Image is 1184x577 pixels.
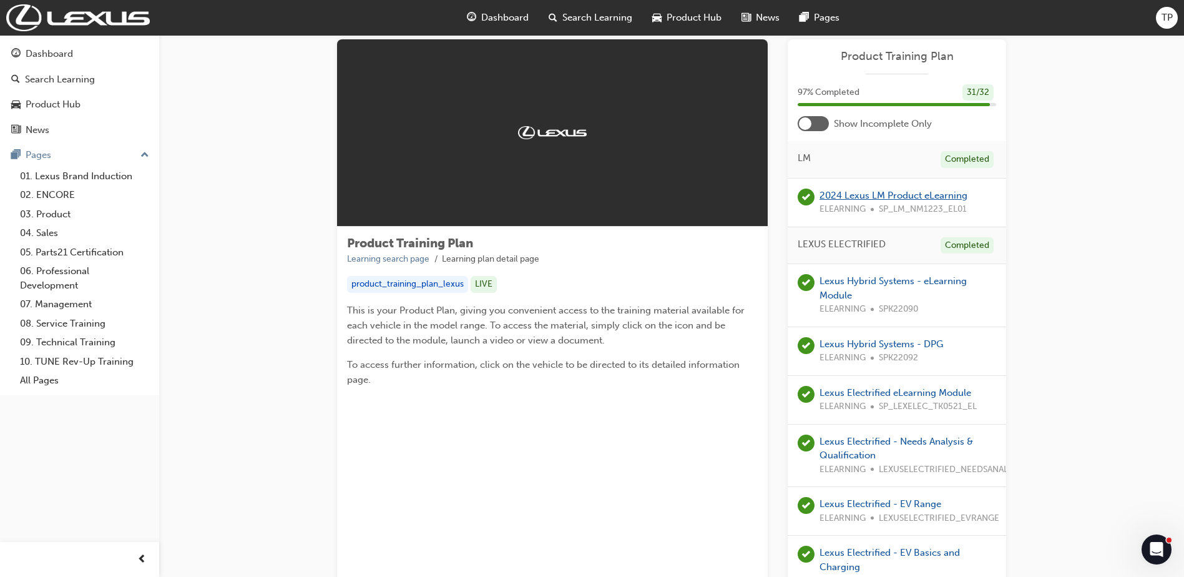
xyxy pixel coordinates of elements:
[347,254,429,264] a: Learning search page
[467,10,476,26] span: guage-icon
[25,72,95,87] div: Search Learning
[820,351,866,365] span: ELEARNING
[652,10,662,26] span: car-icon
[820,302,866,317] span: ELEARNING
[820,463,866,477] span: ELEARNING
[814,11,839,25] span: Pages
[798,86,859,100] span: 97 % Completed
[26,47,73,61] div: Dashboard
[798,274,815,291] span: learningRecordVerb_PASS-icon
[15,185,154,205] a: 02. ENCORE
[820,202,866,217] span: ELEARNING
[798,386,815,403] span: learningRecordVerb_PASS-icon
[790,5,849,31] a: pages-iconPages
[11,125,21,136] span: news-icon
[1162,11,1173,25] span: TP
[820,338,943,350] a: Lexus Hybrid Systems - DPG
[26,97,81,112] div: Product Hub
[15,167,154,186] a: 01. Lexus Brand Induction
[820,547,960,573] a: Lexus Electrified - EV Basics and Charging
[798,497,815,514] span: learningRecordVerb_PASS-icon
[798,49,996,64] a: Product Training Plan
[5,144,154,167] button: Pages
[15,352,154,372] a: 10. TUNE Rev-Up Training
[834,117,932,131] span: Show Incomplete Only
[879,400,977,414] span: SP_LEXELEC_TK0521_EL
[798,435,815,451] span: learningRecordVerb_PASS-icon
[741,10,751,26] span: news-icon
[820,387,971,398] a: Lexus Electrified eLearning Module
[879,202,967,217] span: SP_LM_NM1223_EL01
[471,276,497,293] div: LIVE
[1156,7,1178,29] button: TP
[5,119,154,142] a: News
[962,84,994,101] div: 31 / 32
[15,371,154,390] a: All Pages
[15,295,154,314] a: 07. Management
[5,42,154,66] a: Dashboard
[731,5,790,31] a: news-iconNews
[879,302,918,317] span: SPK22090
[879,511,999,526] span: LEXUSELECTRIFIED_EVRANGE
[820,511,866,526] span: ELEARNING
[5,40,154,144] button: DashboardSearch LearningProduct HubNews
[347,305,747,346] span: This is your Product Plan, giving you convenient access to the training material available for ea...
[26,148,51,162] div: Pages
[137,552,147,568] span: prev-icon
[820,436,973,461] a: Lexus Electrified - Needs Analysis & Qualification
[15,205,154,224] a: 03. Product
[26,123,49,137] div: News
[11,74,20,86] span: search-icon
[539,5,642,31] a: search-iconSearch Learning
[518,126,587,139] img: Trak
[798,337,815,354] span: learningRecordVerb_COMPLETE-icon
[800,10,809,26] span: pages-icon
[798,189,815,205] span: learningRecordVerb_PASS-icon
[457,5,539,31] a: guage-iconDashboard
[347,359,742,385] span: To access further information, click on the vehicle to be directed to its detailed information page.
[11,99,21,111] span: car-icon
[347,236,473,250] span: Product Training Plan
[347,276,468,293] div: product_training_plan_lexus
[442,252,539,267] li: Learning plan detail page
[15,262,154,295] a: 06. Professional Development
[15,333,154,352] a: 09. Technical Training
[549,10,557,26] span: search-icon
[879,463,1024,477] span: LEXUSELECTRIFIED_NEEDSANALYSIS
[756,11,780,25] span: News
[820,498,941,510] a: Lexus Electrified - EV Range
[820,190,967,201] a: 2024 Lexus LM Product eLearning
[941,151,994,168] div: Completed
[5,68,154,91] a: Search Learning
[481,11,529,25] span: Dashboard
[798,546,815,563] span: learningRecordVerb_PASS-icon
[562,11,632,25] span: Search Learning
[15,243,154,262] a: 05. Parts21 Certification
[1142,535,1172,565] iframe: Intercom live chat
[820,275,967,301] a: Lexus Hybrid Systems - eLearning Module
[140,147,149,164] span: up-icon
[820,400,866,414] span: ELEARNING
[798,237,886,252] span: LEXUS ELECTRIFIED
[6,4,150,31] img: Trak
[11,49,21,60] span: guage-icon
[798,151,811,165] span: LM
[5,93,154,116] a: Product Hub
[667,11,722,25] span: Product Hub
[15,224,154,243] a: 04. Sales
[642,5,731,31] a: car-iconProduct Hub
[15,314,154,333] a: 08. Service Training
[941,237,994,254] div: Completed
[879,351,918,365] span: SPK22092
[11,150,21,161] span: pages-icon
